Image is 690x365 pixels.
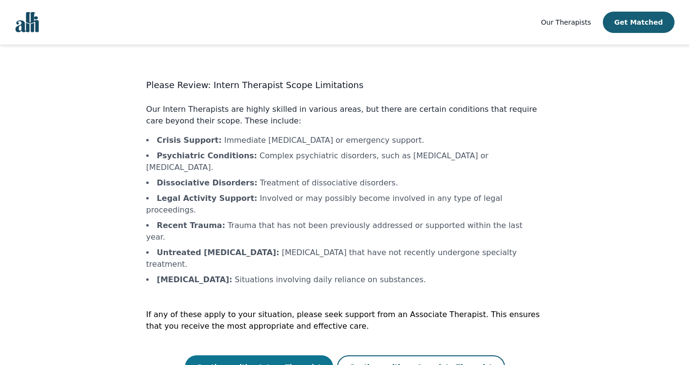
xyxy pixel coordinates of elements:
span: Our Therapists [541,18,591,26]
b: Dissociative Disorders : [157,178,258,187]
b: Psychiatric Conditions : [157,151,257,160]
li: Trauma that has not been previously addressed or supported within the last year. [146,220,544,243]
a: Our Therapists [541,16,591,28]
b: [MEDICAL_DATA] : [157,275,232,284]
b: Crisis Support : [157,136,222,145]
li: Involved or may possibly become involved in any type of legal proceedings. [146,193,544,216]
p: If any of these apply to your situation, please seek support from an Associate Therapist. This en... [146,309,544,332]
img: alli logo [15,12,39,32]
li: Situations involving daily reliance on substances. [146,274,544,286]
li: Complex psychiatric disorders, such as [MEDICAL_DATA] or [MEDICAL_DATA]. [146,150,544,173]
li: Immediate [MEDICAL_DATA] or emergency support. [146,135,544,146]
p: Our Intern Therapists are highly skilled in various areas, but there are certain conditions that ... [146,104,544,127]
li: Treatment of dissociative disorders. [146,177,544,189]
b: Legal Activity Support : [157,194,258,203]
b: Untreated [MEDICAL_DATA] : [157,248,279,257]
h3: Please Review: Intern Therapist Scope Limitations [146,78,544,92]
button: Get Matched [603,12,675,33]
li: [MEDICAL_DATA] that have not recently undergone specialty treatment. [146,247,544,270]
b: Recent Trauma : [157,221,225,230]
